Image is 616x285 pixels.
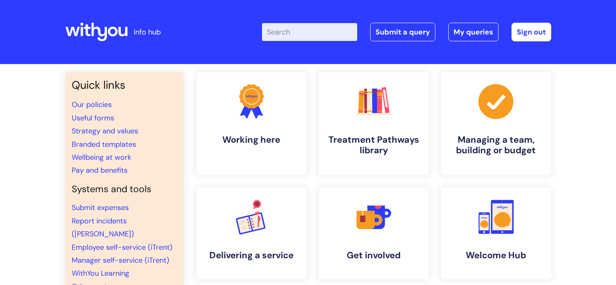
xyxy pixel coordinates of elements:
[134,26,161,39] p: info hub
[72,100,112,109] a: Our policies
[196,188,307,279] a: Delivering a service
[72,216,134,239] a: Report incidents ([PERSON_NAME])
[319,188,429,279] a: Get involved
[72,255,169,265] a: Manager self-service (iTrent)
[448,135,545,156] h4: Managing a team, building or budget
[262,23,551,41] div: | -
[72,242,173,252] a: Employee self-service (iTrent)
[72,268,129,278] a: WithYou Learning
[196,72,307,175] a: Working here
[325,135,422,156] h4: Treatment Pathways library
[72,126,138,136] a: Strategy and values
[72,79,177,92] h3: Quick links
[441,72,551,175] a: Managing a team, building or budget
[72,139,136,149] a: Branded templates
[72,165,128,175] a: Pay and benefits
[448,250,545,261] h4: Welcome Hub
[512,23,551,41] a: Sign out
[370,23,435,41] a: Submit a query
[72,184,177,195] h4: Systems and tools
[203,250,300,261] h4: Delivering a service
[72,203,129,212] a: Submit expenses
[441,188,551,279] a: Welcome Hub
[262,23,357,41] input: Search
[203,135,300,145] h4: Working here
[325,250,422,261] h4: Get involved
[72,113,114,123] a: Useful forms
[448,23,499,41] a: My queries
[319,72,429,175] a: Treatment Pathways library
[72,152,131,162] a: Wellbeing at work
